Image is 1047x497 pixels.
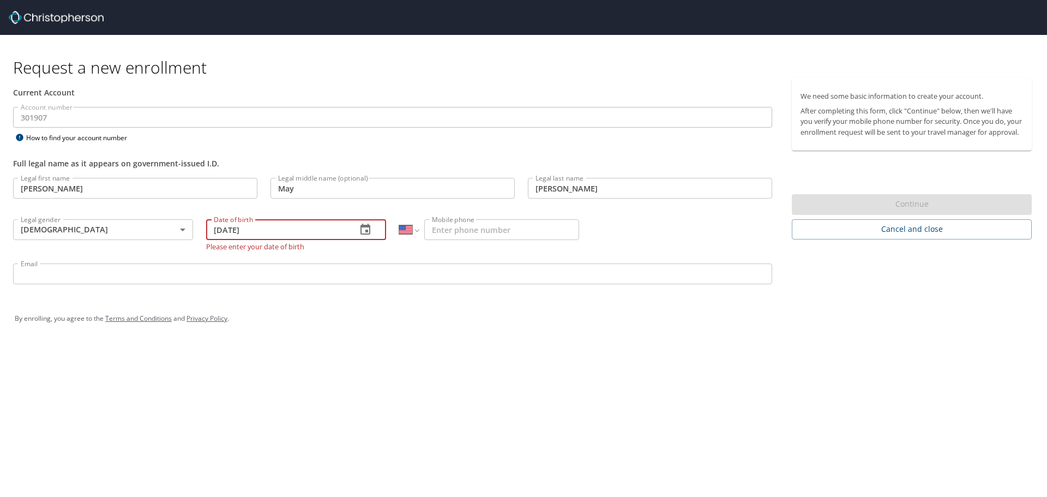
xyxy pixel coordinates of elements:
input: Enter phone number [424,219,579,240]
img: cbt logo [9,11,104,24]
div: Full legal name as it appears on government-issued I.D. [13,158,772,169]
a: Privacy Policy [186,314,227,323]
a: Terms and Conditions [105,314,172,323]
div: [DEMOGRAPHIC_DATA] [13,219,193,240]
p: Please enter your date of birth [206,242,386,250]
div: By enrolling, you agree to the and . [15,305,1032,332]
p: We need some basic information to create your account. [801,91,1023,101]
div: Current Account [13,87,772,98]
p: After completing this form, click "Continue" below, then we'll have you verify your mobile phone ... [801,106,1023,137]
h1: Request a new enrollment [13,57,1040,78]
input: MM/DD/YYYY [206,219,348,240]
div: How to find your account number [13,131,149,145]
span: Cancel and close [801,223,1023,236]
button: Cancel and close [792,219,1032,239]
